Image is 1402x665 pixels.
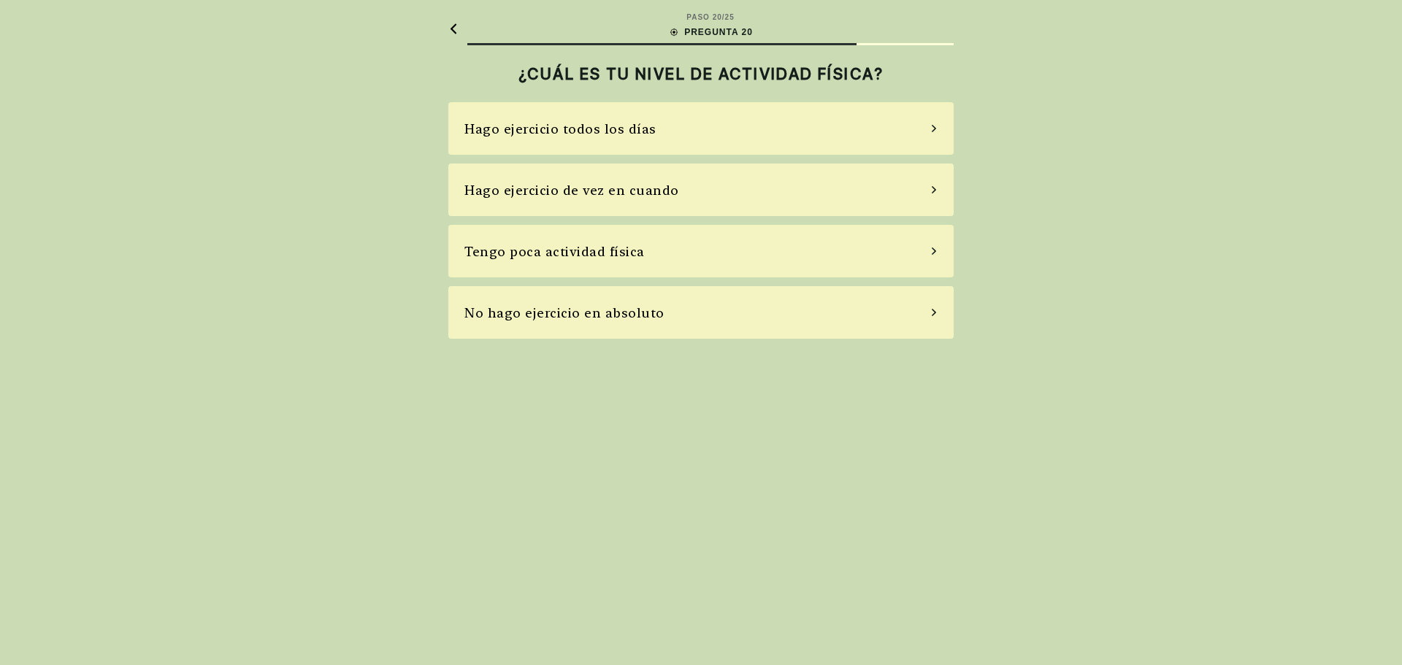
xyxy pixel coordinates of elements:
div: PASO 20 / 25 [686,12,734,23]
div: No hago ejercicio en absoluto [464,303,664,323]
div: Hago ejercicio de vez en cuando [464,180,679,200]
div: PREGUNTA 20 [668,26,753,39]
h2: ¿CUÁL ES TU NIVEL DE ACTIVIDAD FÍSICA? [448,64,954,83]
div: Tengo poca actividad física [464,242,645,261]
div: Hago ejercicio todos los días [464,119,656,139]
